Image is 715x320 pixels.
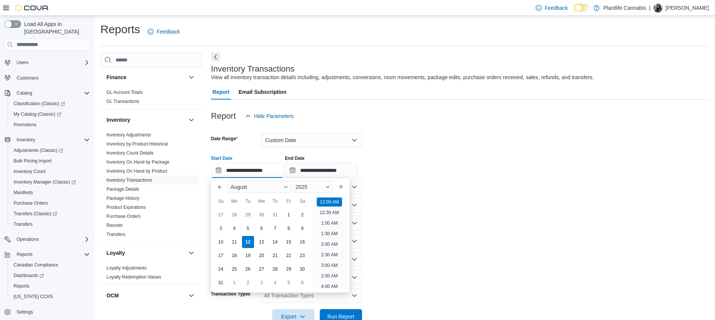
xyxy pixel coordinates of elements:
span: Inventory Count [14,168,46,175]
button: Operations [14,235,42,244]
div: day-5 [283,277,295,289]
li: 3:00 AM [318,261,341,270]
span: Email Subscription [239,84,287,100]
input: Press the down key to enter a popover containing a calendar. Press the escape key to close the po... [211,163,284,178]
a: Manifests [11,188,36,197]
a: Classification (Classic) [11,99,68,108]
li: 2:30 AM [318,250,341,259]
span: Reports [14,250,90,259]
button: Customers [2,72,93,83]
div: Fr [283,195,295,207]
div: day-2 [242,277,254,289]
span: Settings [14,307,90,317]
span: Transfers [106,231,125,237]
a: Dashboards [11,271,47,280]
span: Classification (Classic) [11,99,90,108]
div: day-19 [242,250,254,262]
a: Classification (Classic) [8,98,93,109]
button: Open list of options [351,202,357,208]
a: [US_STATE] CCRS [11,292,56,301]
span: Transfers (Classic) [14,211,57,217]
span: GL Transactions [106,98,139,104]
button: Finance [106,73,185,81]
p: Plantlife Cannabis [603,3,646,12]
span: My Catalog (Classic) [14,111,61,117]
div: Vanessa Brown [653,3,663,12]
span: [US_STATE] CCRS [14,294,53,300]
li: 12:30 AM [317,208,342,217]
div: day-23 [296,250,308,262]
span: Purchase Orders [106,213,141,219]
a: Inventory Manager (Classic) [8,177,93,187]
span: Reports [11,282,90,291]
li: 2:00 AM [318,240,341,249]
button: Inventory [14,135,38,144]
a: Package History [106,196,139,201]
button: Loyalty [106,249,185,257]
button: Open list of options [351,184,357,190]
a: Adjustments (Classic) [11,146,66,155]
a: Feedback [145,24,183,39]
div: Loyalty [100,263,202,285]
span: My Catalog (Classic) [11,110,90,119]
a: Loyalty Adjustments [106,265,147,271]
span: Reorder [106,222,123,228]
input: Dark Mode [574,4,590,12]
a: My Catalog (Classic) [11,110,64,119]
div: Inventory [100,130,202,242]
span: Dashboards [11,271,90,280]
span: 2025 [296,184,307,190]
a: Promotions [11,120,40,129]
span: Hide Parameters [254,112,294,120]
div: View all inventory transaction details including, adjustments, conversions, room movements, packa... [211,73,594,81]
h3: Report [211,112,236,121]
button: Catalog [2,88,93,98]
div: day-16 [296,236,308,248]
p: [PERSON_NAME] [666,3,709,12]
a: Loyalty Redemption Values [106,274,161,280]
div: day-31 [215,277,227,289]
button: OCM [106,292,185,299]
span: Inventory [14,135,90,144]
div: August, 2025 [214,208,309,289]
span: Loyalty Redemption Values [106,274,161,280]
div: day-29 [283,263,295,275]
h3: OCM [106,292,119,299]
div: day-20 [256,250,268,262]
span: Transfers [11,220,90,229]
span: Customers [14,73,90,83]
div: day-30 [256,209,268,221]
div: day-3 [215,222,227,234]
div: day-28 [228,209,240,221]
a: Package Details [106,187,139,192]
span: Inventory [17,137,35,143]
span: Operations [17,236,39,242]
span: Reports [14,283,29,289]
div: day-27 [256,263,268,275]
span: GL Account Totals [106,89,143,95]
label: Start Date [211,155,233,161]
div: day-4 [269,277,281,289]
li: 1:30 AM [318,229,341,238]
span: Load All Apps in [GEOGRAPHIC_DATA] [21,20,90,35]
a: Bulk Pricing Import [11,156,55,165]
div: day-2 [296,209,308,221]
button: Purchase Orders [8,198,93,208]
a: Inventory Adjustments [106,132,151,138]
span: Inventory by Product Historical [106,141,168,147]
button: Next month [334,181,347,193]
a: GL Transactions [106,99,139,104]
button: Open list of options [351,274,357,280]
span: Product Expirations [106,204,146,210]
button: Custom Date [261,133,362,148]
div: day-13 [256,236,268,248]
button: Open list of options [351,220,357,226]
span: Loyalty Adjustments [106,265,147,271]
h3: Inventory [106,116,130,124]
button: Users [14,58,31,67]
a: Reports [11,282,32,291]
a: Reorder [106,223,123,228]
a: Transfers (Classic) [8,208,93,219]
a: Customers [14,73,42,83]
